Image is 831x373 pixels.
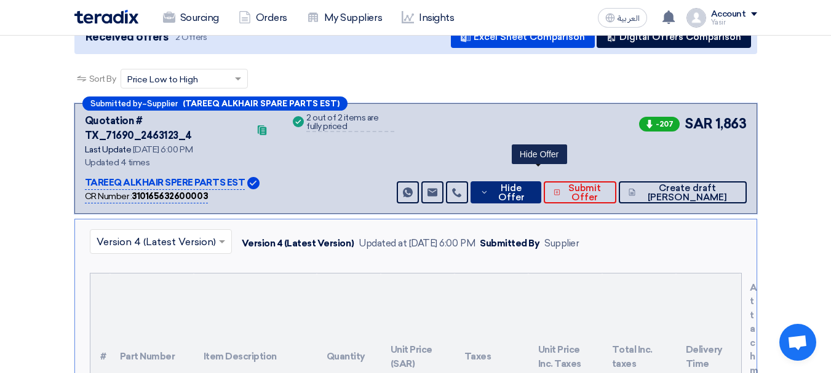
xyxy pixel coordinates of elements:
button: Hide Offer [471,181,541,203]
b: 310165632600003 [132,191,208,202]
span: Sort By [89,73,116,85]
div: CR Number : [85,190,209,203]
span: Submitted by [90,100,142,108]
div: Account [711,9,746,20]
div: Updated at [DATE] 6:00 PM [359,237,475,251]
span: Price Low to High [127,73,198,86]
b: (TAREEQ ALKHAIR SPARE PARTS EST) [183,100,340,108]
div: Supplier [544,237,579,251]
a: Insights [392,4,464,31]
button: Excel Sheet Comparison [451,26,595,48]
div: Updated 4 times [85,156,276,169]
div: – [82,96,348,111]
div: Yasir [711,19,757,26]
span: العربية [618,14,640,23]
a: My Suppliers [297,4,392,31]
div: Open chat [779,324,816,361]
span: Create draft [PERSON_NAME] [638,184,737,202]
span: 1,863 [715,114,747,134]
img: profile_test.png [686,8,706,28]
span: Last Update [85,144,132,155]
div: Submitted By [480,237,539,251]
span: SAR [685,114,713,134]
img: Verified Account [247,177,260,189]
div: Quotation # TX_71690_2463123_4 [85,114,249,143]
div: 2 out of 2 items are fully priced [306,114,394,132]
button: العربية [598,8,647,28]
img: Teradix logo [74,10,138,24]
span: 2 Offers [175,31,207,43]
a: Sourcing [153,4,229,31]
span: Received offers [85,29,169,45]
span: Hide Offer [491,184,531,202]
span: Supplier [147,100,178,108]
span: [DATE] 6:00 PM [133,144,193,155]
button: Create draft [PERSON_NAME] [619,181,747,203]
p: TAREEQ ALKHAIR SPERE PARTS EST [85,176,245,190]
button: Submit Offer [544,181,616,203]
div: Hide Offer [512,144,567,164]
div: Version 4 (Latest Version) [242,237,354,251]
span: -207 [639,117,680,132]
span: Submit Offer [563,184,606,202]
a: Orders [229,4,297,31]
button: Digital Offers Comparison [597,26,751,48]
